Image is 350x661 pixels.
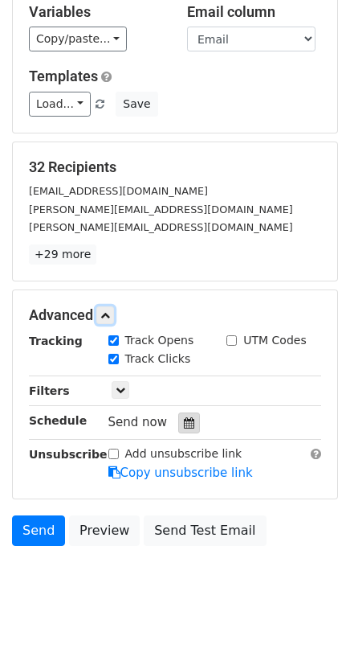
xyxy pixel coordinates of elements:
a: Copy/paste... [29,27,127,51]
a: Load... [29,92,91,117]
strong: Unsubscribe [29,448,108,461]
h5: Email column [187,3,321,21]
button: Save [116,92,157,117]
label: Track Clicks [125,351,191,367]
span: Send now [108,415,168,429]
small: [EMAIL_ADDRESS][DOMAIN_NAME] [29,185,208,197]
h5: 32 Recipients [29,158,321,176]
label: UTM Codes [243,332,306,349]
h5: Advanced [29,306,321,324]
strong: Filters [29,384,70,397]
a: Send Test Email [144,515,266,546]
a: +29 more [29,244,96,265]
strong: Tracking [29,335,83,347]
label: Track Opens [125,332,194,349]
a: Preview [69,515,140,546]
iframe: Chat Widget [270,584,350,661]
a: Templates [29,68,98,84]
small: [PERSON_NAME][EMAIL_ADDRESS][DOMAIN_NAME] [29,203,293,216]
a: Copy unsubscribe link [108,466,253,480]
h5: Variables [29,3,163,21]
small: [PERSON_NAME][EMAIL_ADDRESS][DOMAIN_NAME] [29,221,293,233]
label: Add unsubscribe link [125,445,242,462]
strong: Schedule [29,414,87,427]
a: Send [12,515,65,546]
